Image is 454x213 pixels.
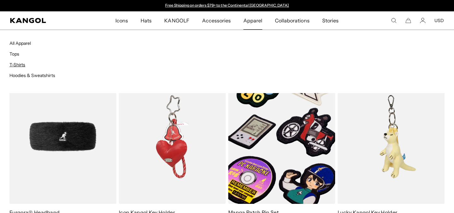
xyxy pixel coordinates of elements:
[9,69,116,204] img: Furgora® Headband
[109,11,134,30] a: Icons
[9,40,31,46] a: All Apparel
[134,11,158,30] a: Hats
[322,11,339,30] span: Stories
[162,3,292,8] div: Announcement
[202,11,231,30] span: Accessories
[119,69,226,204] img: Icon Kangol Key Holder
[338,69,445,204] img: Lucky Kangol Key Holder
[162,3,292,8] div: 1 of 2
[115,11,128,30] span: Icons
[420,18,426,23] a: Account
[405,18,411,23] button: Cart
[316,11,345,30] a: Stories
[196,11,237,30] a: Accessories
[158,11,195,30] a: KANGOLF
[9,62,25,68] a: T-Shirts
[228,69,335,204] img: Manga Patch Pin Set
[391,18,397,23] summary: Search here
[269,11,316,30] a: Collaborations
[162,3,292,8] slideshow-component: Announcement bar
[164,11,189,30] span: KANGOLF
[434,18,444,23] button: USD
[10,18,76,23] a: Kangol
[275,11,309,30] span: Collaborations
[9,73,55,78] a: Hoodies & Sweatshirts
[243,11,262,30] span: Apparel
[141,11,152,30] span: Hats
[9,51,19,57] a: Tops
[165,3,289,8] a: Free Shipping on orders $79+ to the Continental [GEOGRAPHIC_DATA]
[237,11,269,30] a: Apparel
